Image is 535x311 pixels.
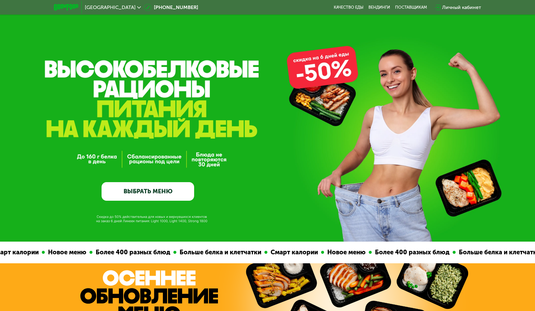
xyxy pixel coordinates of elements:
[322,247,367,257] div: Новое меню
[102,182,194,201] a: ВЫБРАТЬ МЕНЮ
[395,5,427,10] div: поставщикам
[85,5,136,10] span: [GEOGRAPHIC_DATA]
[43,247,88,257] div: Новое меню
[144,4,198,11] a: [PHONE_NUMBER]
[91,247,172,257] div: Более 400 разных блюд
[266,247,319,257] div: Смарт калории
[368,5,390,10] a: Вендинги
[442,4,481,11] div: Личный кабинет
[175,247,263,257] div: Больше белка и клетчатки
[334,5,363,10] a: Качество еды
[370,247,451,257] div: Более 400 разных блюд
